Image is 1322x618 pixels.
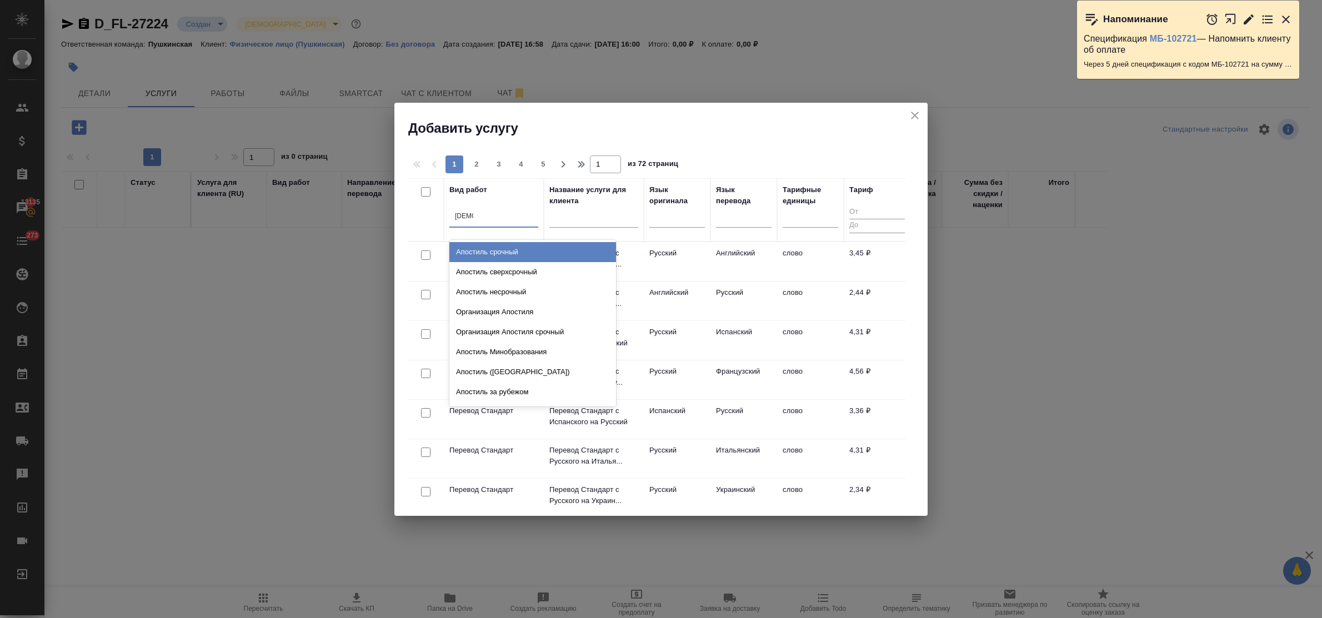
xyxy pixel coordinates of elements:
td: слово [777,479,844,517]
div: Апостиль несрочный [449,282,616,302]
td: 4,31 ₽ [844,439,910,478]
p: Спецификация — Напомнить клиенту об оплате [1084,33,1293,56]
input: От [849,205,905,219]
p: Напоминание [1103,14,1168,25]
td: Русский [644,439,710,478]
td: Украинский [710,479,777,517]
div: Организация Апостиля срочный [449,322,616,342]
h2: Добавить услугу [408,119,928,137]
div: Получение справки МВД + апостиль - 14 дней [449,402,616,433]
td: Английский [644,282,710,320]
div: Организация Апостиля [449,302,616,322]
td: Русский [644,360,710,399]
td: Английский [710,242,777,281]
td: слово [777,400,844,439]
button: 2 [468,155,485,173]
td: слово [777,439,844,478]
button: close [907,107,923,124]
td: слово [777,242,844,281]
div: Вид работ [449,184,487,195]
span: 4 [512,159,530,170]
div: Апостиль ([GEOGRAPHIC_DATA]) [449,362,616,382]
td: Французский [710,360,777,399]
td: слово [777,282,844,320]
p: Перевод Стандарт [449,484,538,495]
input: До [849,219,905,233]
div: Апостиль Минобразования [449,342,616,362]
button: Открыть в новой вкладке [1224,7,1237,31]
td: 2,34 ₽ [844,479,910,517]
td: 4,31 ₽ [844,321,910,360]
p: Перевод Стандарт [449,445,538,456]
td: Испанский [710,321,777,360]
td: 3,36 ₽ [844,400,910,439]
td: 2,44 ₽ [844,282,910,320]
div: Апостиль за рубежом [449,382,616,402]
button: Закрыть [1279,13,1293,26]
button: 4 [512,155,530,173]
td: Русский [644,321,710,360]
button: Отложить [1205,13,1219,26]
td: слово [777,321,844,360]
p: Перевод Стандарт [449,405,538,416]
a: МБ-102721 [1150,34,1197,43]
div: Апостиль сверхсрочный [449,262,616,282]
td: Русский [710,400,777,439]
td: Испанский [644,400,710,439]
p: Перевод Стандарт с Русского на Италья... [549,445,638,467]
span: 2 [468,159,485,170]
td: 4,56 ₽ [844,360,910,399]
button: 5 [534,155,552,173]
td: Русский [644,242,710,281]
span: 3 [490,159,508,170]
td: Русский [710,282,777,320]
div: Язык оригинала [649,184,705,207]
div: Апостиль срочный [449,242,616,262]
button: Редактировать [1242,13,1255,26]
p: Через 5 дней спецификация с кодом МБ-102721 на сумму 2880 RUB будет просрочена [1084,59,1293,70]
div: Тариф [849,184,873,195]
span: из 72 страниц [628,157,678,173]
button: Перейти в todo [1261,13,1274,26]
td: Итальянский [710,439,777,478]
button: 3 [490,155,508,173]
td: слово [777,360,844,399]
div: Язык перевода [716,184,772,207]
div: Название услуги для клиента [549,184,638,207]
td: 3,45 ₽ [844,242,910,281]
p: Перевод Стандарт с Испанского на Русский [549,405,638,428]
div: Тарифные единицы [783,184,838,207]
span: 5 [534,159,552,170]
p: Перевод Стандарт с Русского на Украин... [549,484,638,506]
td: Русский [644,479,710,517]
